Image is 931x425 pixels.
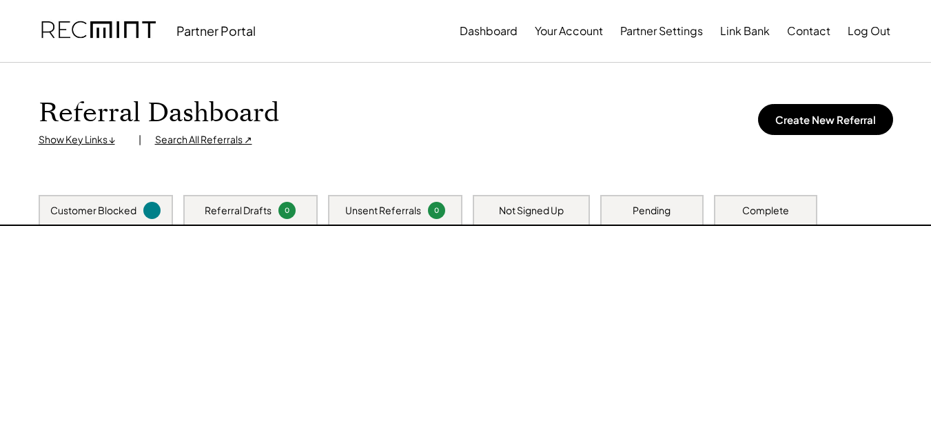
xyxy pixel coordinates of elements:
[39,133,125,147] div: Show Key Links ↓
[430,205,443,216] div: 0
[848,17,890,45] button: Log Out
[720,17,770,45] button: Link Bank
[499,204,564,218] div: Not Signed Up
[460,17,518,45] button: Dashboard
[787,17,830,45] button: Contact
[345,204,421,218] div: Unsent Referrals
[155,133,252,147] div: Search All Referrals ↗
[50,204,136,218] div: Customer Blocked
[535,17,603,45] button: Your Account
[205,204,272,218] div: Referral Drafts
[280,205,294,216] div: 0
[758,104,893,135] button: Create New Referral
[39,97,279,129] h1: Referral Dashboard
[176,23,256,39] div: Partner Portal
[139,133,141,147] div: |
[742,204,789,218] div: Complete
[633,204,671,218] div: Pending
[41,8,156,54] img: recmint-logotype%403x.png
[620,17,703,45] button: Partner Settings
